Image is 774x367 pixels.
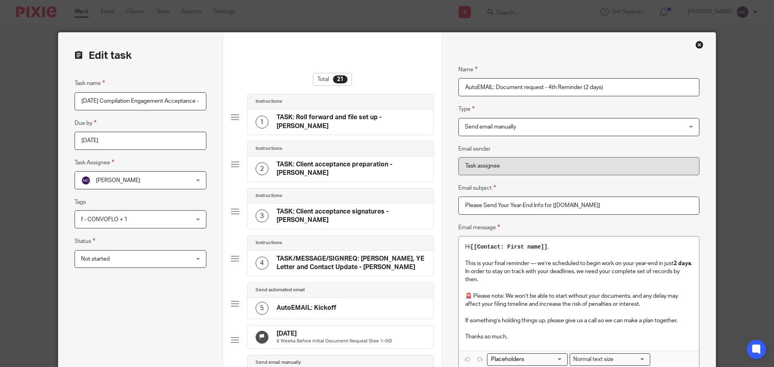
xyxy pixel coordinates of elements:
[256,145,282,152] h4: Instructions
[465,124,516,130] span: Send email manually
[465,317,693,325] p: If something’s holding things up, please give us a call so we can make a plan together.
[96,178,140,183] span: [PERSON_NAME]
[277,304,336,312] h4: AutoEMAIL: Kickoff
[458,197,699,215] input: Subject
[81,256,110,262] span: Not started
[277,207,425,225] h4: TASK: Client acceptance signatures - [PERSON_NAME]
[75,236,95,246] label: Status
[75,198,86,206] label: Tags
[488,355,563,364] input: Search for option
[465,243,693,251] p: Hi ,
[81,217,127,222] span: f - CONVOFLO + 1
[458,104,474,114] label: Type
[75,118,96,128] label: Due by
[465,333,693,341] p: Thanks so much,
[256,193,282,199] h4: Instructions
[333,75,347,83] div: 21
[256,302,268,315] div: 5
[458,183,496,193] label: Email subject
[313,73,352,86] div: Total
[674,261,691,266] strong: 2 days
[277,160,425,178] h4: TASK: Client acceptance preparation - [PERSON_NAME]
[75,158,114,167] label: Task Assignee
[487,353,568,366] div: Search for option
[570,353,650,366] div: Search for option
[572,355,616,364] span: Normal text size
[277,113,425,131] h4: TASK: Roll forward and file set up - [PERSON_NAME]
[75,79,105,88] label: Task name
[256,359,301,366] h4: Send email manually
[75,132,206,150] input: Pick a date
[465,292,693,309] p: 🚨 Please note: We won’t be able to start without your documents, and any delay may affect your fi...
[277,330,392,338] h4: [DATE]
[256,98,282,105] h4: Instructions
[458,223,500,232] label: Email message
[256,287,305,293] h4: Send automated email
[277,338,392,344] p: 6 Weeks Before Initial Document Request (See 1-00)
[470,244,547,250] span: [[Contact: First name]]
[81,176,91,185] img: svg%3E
[616,355,645,364] input: Search for option
[487,353,568,366] div: Placeholders
[458,65,477,74] label: Name
[256,116,268,129] div: 1
[465,259,693,284] p: This is your final reminder — we’re scheduled to begin work on your year-end in just . In order t...
[256,240,282,246] h4: Instructions
[570,353,650,366] div: Text styles
[75,49,206,62] h2: Edit task
[277,255,425,272] h4: TASK/MESSAGE/SIGNREQ: [PERSON_NAME], YE Letter and Contact Update - [PERSON_NAME]
[256,257,268,270] div: 4
[256,162,268,175] div: 2
[695,41,703,49] div: Close this dialog window
[458,145,491,153] label: Email sender
[256,209,268,222] div: 3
